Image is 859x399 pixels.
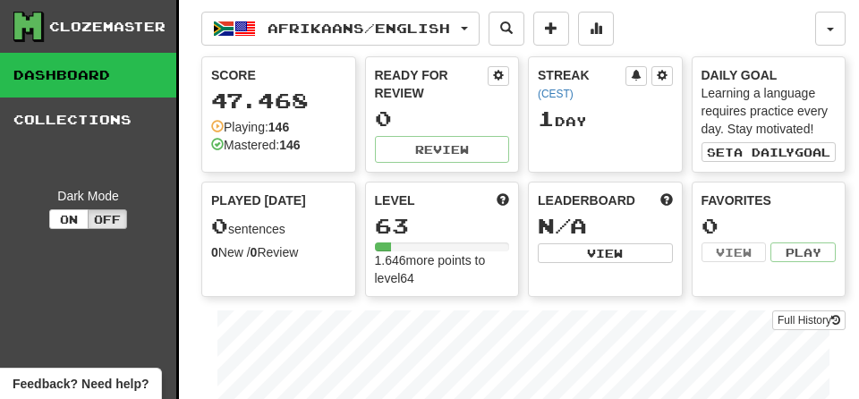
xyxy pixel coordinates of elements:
[49,18,166,36] div: Clozemaster
[702,215,837,237] div: 0
[538,107,673,131] div: Day
[702,142,837,162] button: Seta dailygoal
[13,375,149,393] span: Open feedback widget
[211,215,346,238] div: sentences
[211,213,228,238] span: 0
[770,242,836,262] button: Play
[211,243,346,261] div: New / Review
[211,245,218,259] strong: 0
[49,209,89,229] button: On
[375,66,489,102] div: Ready for Review
[772,310,846,330] a: Full History
[734,146,795,158] span: a daily
[375,251,510,287] div: 1.646 more points to level 64
[211,118,289,136] div: Playing:
[279,138,300,152] strong: 146
[211,89,346,112] div: 47.468
[211,191,306,209] span: Played [DATE]
[88,209,127,229] button: Off
[578,12,614,46] button: More stats
[533,12,569,46] button: Add sentence to collection
[538,213,587,238] span: N/A
[538,106,555,131] span: 1
[251,245,258,259] strong: 0
[211,66,346,84] div: Score
[375,215,510,237] div: 63
[702,191,837,209] div: Favorites
[702,84,837,138] div: Learning a language requires practice every day. Stay motivated!
[268,21,450,36] span: Afrikaans / English
[497,191,509,209] span: Score more points to level up
[538,66,625,102] div: Streak
[375,136,510,163] button: Review
[702,242,767,262] button: View
[489,12,524,46] button: Search sentences
[538,243,673,263] button: View
[538,88,574,100] a: (CEST)
[702,66,837,84] div: Daily Goal
[660,191,673,209] span: This week in points, UTC
[375,191,415,209] span: Level
[538,191,635,209] span: Leaderboard
[375,107,510,130] div: 0
[13,187,163,205] div: Dark Mode
[268,120,289,134] strong: 146
[211,136,301,154] div: Mastered:
[201,12,480,46] button: Afrikaans/English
